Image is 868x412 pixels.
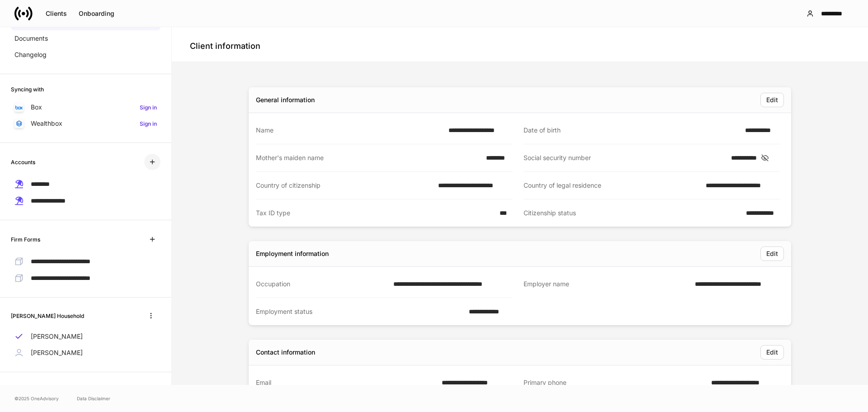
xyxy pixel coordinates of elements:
a: Changelog [11,47,160,63]
div: Employment status [256,307,463,316]
div: Country of legal residence [524,181,700,190]
a: [PERSON_NAME] [11,328,160,345]
a: BoxSign in [11,99,160,115]
a: WealthboxSign in [11,115,160,132]
div: Edit [766,349,778,355]
div: Occupation [256,279,388,289]
button: Edit [760,246,784,261]
a: [PERSON_NAME] [11,345,160,361]
div: General information [256,95,315,104]
h6: Accounts [11,158,35,166]
a: Documents [11,30,160,47]
button: Clients [40,6,73,21]
p: Documents [14,34,48,43]
h6: Firm Forms [11,235,40,244]
div: Social security number [524,153,726,162]
div: Contact information [256,348,315,357]
button: Edit [760,345,784,360]
h4: Client information [190,41,260,52]
p: [PERSON_NAME] [31,348,83,357]
div: Edit [766,97,778,103]
h6: Sign in [140,103,157,112]
p: Box [31,103,42,112]
div: Tax ID type [256,208,494,218]
div: Email [256,378,436,387]
h6: Syncing with [11,85,44,94]
div: Name [256,126,443,135]
p: Changelog [14,50,47,59]
div: Primary phone [524,378,706,388]
div: Country of citizenship [256,181,433,190]
div: Employer name [524,279,689,289]
span: © 2025 OneAdvisory [14,395,59,402]
div: Date of birth [524,126,740,135]
p: Wealthbox [31,119,62,128]
div: Employment information [256,249,329,258]
div: Clients [46,10,67,17]
div: Edit [766,251,778,257]
p: [PERSON_NAME] [31,332,83,341]
div: Onboarding [79,10,114,17]
img: oYqM9ojoZLfzCHUefNbBcWHcyDPbQKagtYciMC8pFl3iZXy3dU33Uwy+706y+0q2uJ1ghNQf2OIHrSh50tUd9HaB5oMc62p0G... [15,105,23,109]
h6: Sign in [140,119,157,128]
h6: [PERSON_NAME] Household [11,312,84,320]
div: Mother's maiden name [256,153,481,162]
div: Citizenship status [524,208,741,218]
button: Edit [760,93,784,107]
a: Data Disclaimer [77,395,110,402]
button: Onboarding [73,6,120,21]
